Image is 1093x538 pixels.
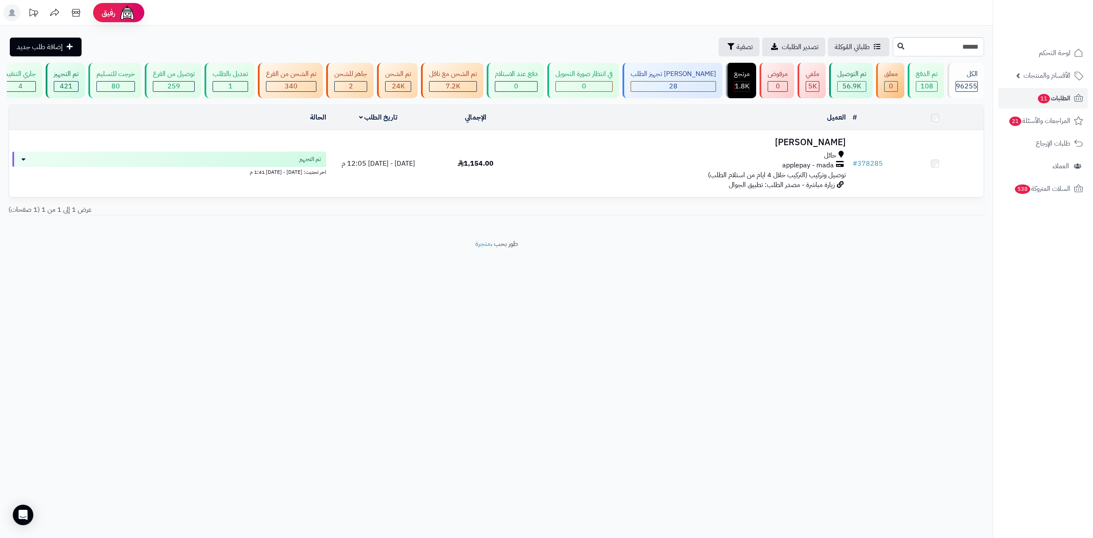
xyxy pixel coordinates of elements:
[213,82,248,91] div: 1
[885,82,897,91] div: 0
[153,82,194,91] div: 259
[266,82,316,91] div: 340
[285,81,298,91] span: 340
[299,155,321,164] span: تم التجهيز
[921,81,933,91] span: 108
[102,8,115,18] span: رفيق
[153,69,195,79] div: توصيل من الفرع
[54,69,79,79] div: تم التجهيز
[419,63,485,98] a: تم الشحن مع ناقل 7.2K
[1008,115,1070,127] span: المراجعات والأسئلة
[17,42,63,52] span: إضافة طلب جديد
[111,81,120,91] span: 80
[385,69,411,79] div: تم الشحن
[631,69,716,79] div: [PERSON_NAME] تجهيز الطلب
[824,151,836,161] span: حائل
[375,63,419,98] a: تم الشحن 24K
[256,63,324,98] a: تم الشحن من الفرع 340
[1052,160,1069,172] span: العملاء
[758,63,796,98] a: مرفوض 0
[465,112,486,123] a: الإجمالي
[916,82,937,91] div: 108
[228,81,233,91] span: 1
[842,81,861,91] span: 56.9K
[5,82,35,91] div: 4
[806,82,819,91] div: 4995
[342,158,415,169] span: [DATE] - [DATE] 12:05 م
[621,63,724,98] a: [PERSON_NAME] تجهيز الطلب 28
[956,69,978,79] div: الكل
[708,170,846,180] span: توصيل وتركيب (التركيب خلال 4 ايام من استلام الطلب)
[776,81,780,91] span: 0
[386,82,411,91] div: 24022
[782,161,834,170] span: applepay - mada
[729,180,835,190] span: زيارة مباشرة - مصدر الطلب: تطبيق الجوال
[334,69,367,79] div: جاهز للشحن
[998,43,1088,63] a: لوحة التحكم
[796,63,827,98] a: ملغي 5K
[734,69,750,79] div: مرتجع
[998,156,1088,176] a: العملاء
[1023,70,1070,82] span: الأقسام والمنتجات
[556,82,612,91] div: 0
[806,69,819,79] div: ملغي
[446,81,460,91] span: 7.2K
[167,81,180,91] span: 259
[96,69,135,79] div: خرجت للتسليم
[998,88,1088,108] a: الطلبات11
[838,82,866,91] div: 56937
[359,112,398,123] a: تاريخ الطلب
[998,133,1088,154] a: طلبات الإرجاع
[266,69,316,79] div: تم الشحن من الفرع
[724,63,758,98] a: مرتجع 1.8K
[768,69,788,79] div: مرفوض
[458,158,494,169] span: 1,154.00
[392,81,405,91] span: 24K
[719,38,760,56] button: تصفية
[213,69,248,79] div: تعديل بالطلب
[827,112,846,123] a: العميل
[734,82,749,91] div: 1836
[884,69,898,79] div: معلق
[143,63,203,98] a: توصيل من الفرع 259
[514,81,518,91] span: 0
[853,112,857,123] a: #
[735,81,749,91] span: 1.8K
[87,63,143,98] a: خرجت للتسليم 80
[631,82,716,91] div: 28
[828,38,889,56] a: طلباتي المُوكلة
[44,63,87,98] a: تم التجهيز 421
[429,69,477,79] div: تم الشحن مع ناقل
[1037,92,1070,104] span: الطلبات
[853,158,857,169] span: #
[1036,137,1070,149] span: طلبات الإرجاع
[2,205,497,215] div: عرض 1 إلى 1 من 1 (1 صفحات)
[12,167,326,176] div: اخر تحديث: [DATE] - [DATE] 1:41 م
[60,81,73,91] span: 421
[324,63,375,98] a: جاهز للشحن 2
[1038,94,1050,103] span: 11
[835,42,870,52] span: طلباتي المُوكلة
[874,63,906,98] a: معلق 0
[1014,183,1070,195] span: السلات المتروكة
[946,63,986,98] a: الكل96255
[54,82,78,91] div: 421
[335,82,367,91] div: 2
[768,82,787,91] div: 0
[956,81,977,91] span: 96255
[853,158,883,169] a: #378285
[555,69,613,79] div: في انتظار صورة التحويل
[1015,184,1030,194] span: 538
[485,63,546,98] a: دفع عند الاستلام 0
[669,81,678,91] span: 28
[736,42,753,52] span: تصفية
[837,69,866,79] div: تم التوصيل
[23,4,44,23] a: تحديثات المنصة
[782,42,818,52] span: تصدير الطلبات
[495,82,537,91] div: 0
[13,505,33,525] div: Open Intercom Messenger
[18,81,23,91] span: 4
[889,81,893,91] span: 0
[1039,47,1070,59] span: لوحة التحكم
[475,239,491,249] a: متجرة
